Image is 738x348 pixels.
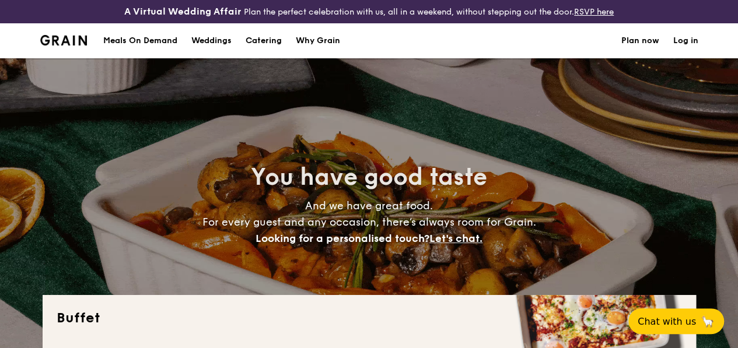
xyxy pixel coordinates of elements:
[701,315,715,328] span: 🦙
[57,309,682,328] h2: Buffet
[103,23,177,58] div: Meals On Demand
[246,23,282,58] h1: Catering
[124,5,242,19] h4: A Virtual Wedding Affair
[239,23,289,58] a: Catering
[123,5,615,19] div: Plan the perfect celebration with us, all in a weekend, without stepping out the door.
[429,232,482,245] span: Let's chat.
[638,316,696,327] span: Chat with us
[256,232,429,245] span: Looking for a personalised touch?
[251,163,487,191] span: You have good taste
[40,35,88,45] a: Logotype
[296,23,340,58] div: Why Grain
[202,199,536,245] span: And we have great food. For every guest and any occasion, there’s always room for Grain.
[621,23,659,58] a: Plan now
[574,7,614,17] a: RSVP here
[96,23,184,58] a: Meals On Demand
[628,308,724,334] button: Chat with us🦙
[673,23,698,58] a: Log in
[184,23,239,58] a: Weddings
[40,35,88,45] img: Grain
[191,23,232,58] div: Weddings
[289,23,347,58] a: Why Grain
